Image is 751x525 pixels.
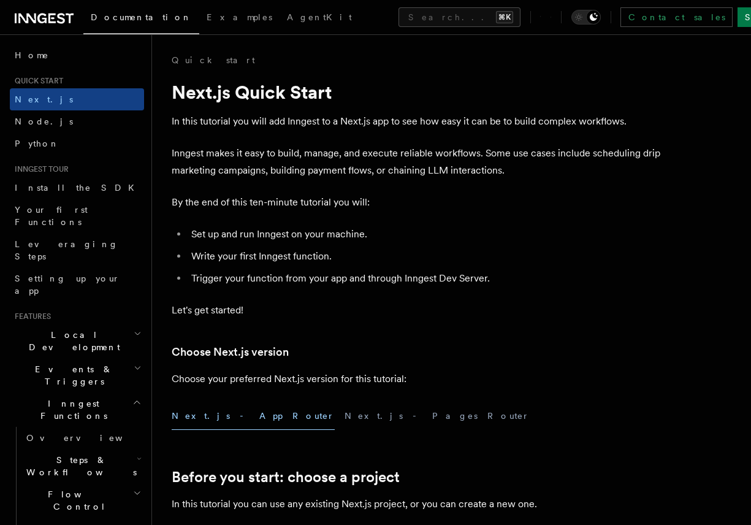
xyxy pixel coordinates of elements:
[10,199,144,233] a: Your first Functions
[26,433,153,443] span: Overview
[398,7,520,27] button: Search...⌘K
[172,496,662,513] p: In this tutorial you can use any existing Next.js project, or you can create a new one.
[15,49,49,61] span: Home
[15,117,73,126] span: Node.js
[172,194,662,211] p: By the end of this ten-minute tutorial you will:
[10,329,134,353] span: Local Development
[15,94,73,104] span: Next.js
[207,12,272,22] span: Examples
[188,226,662,243] li: Set up and run Inngest on your machine.
[172,370,662,388] p: Choose your preferred Next.js version for this tutorial:
[10,393,144,427] button: Inngest Functions
[10,177,144,199] a: Install the SDK
[172,113,662,130] p: In this tutorial you will add Inngest to a Next.js app to see how easy it can be to build complex...
[15,274,120,296] span: Setting up your app
[10,358,144,393] button: Events & Triggers
[83,4,199,34] a: Documentation
[188,248,662,265] li: Write your first Inngest function.
[10,76,63,86] span: Quick start
[10,397,132,422] span: Inngest Functions
[15,139,59,148] span: Python
[10,363,134,388] span: Events & Triggers
[620,7,733,27] a: Contact sales
[10,132,144,155] a: Python
[172,145,662,179] p: Inngest makes it easy to build, manage, and execute reliable workflows. Some use cases include sc...
[10,267,144,302] a: Setting up your app
[10,324,144,358] button: Local Development
[21,449,144,483] button: Steps & Workflows
[21,454,137,478] span: Steps & Workflows
[172,54,255,66] a: Quick start
[172,402,335,430] button: Next.js - App Router
[15,239,118,261] span: Leveraging Steps
[287,12,352,22] span: AgentKit
[10,110,144,132] a: Node.js
[10,44,144,66] a: Home
[571,10,601,25] button: Toggle dark mode
[21,488,133,513] span: Flow Control
[345,402,530,430] button: Next.js - Pages Router
[280,4,359,33] a: AgentKit
[172,81,662,103] h1: Next.js Quick Start
[10,164,69,174] span: Inngest tour
[172,469,400,486] a: Before you start: choose a project
[15,183,142,193] span: Install the SDK
[91,12,192,22] span: Documentation
[10,312,51,321] span: Features
[10,88,144,110] a: Next.js
[10,233,144,267] a: Leveraging Steps
[199,4,280,33] a: Examples
[188,270,662,287] li: Trigger your function from your app and through Inngest Dev Server.
[496,11,513,23] kbd: ⌘K
[172,343,289,361] a: Choose Next.js version
[21,427,144,449] a: Overview
[15,205,88,227] span: Your first Functions
[172,302,662,319] p: Let's get started!
[21,483,144,518] button: Flow Control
